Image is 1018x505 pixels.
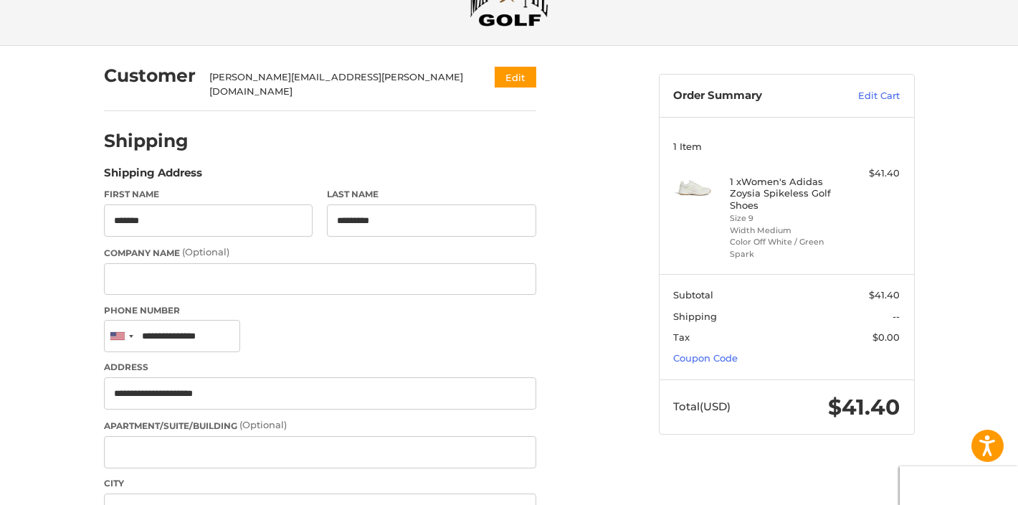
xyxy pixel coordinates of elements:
span: -- [893,311,900,322]
label: Last Name [327,188,536,201]
div: $41.40 [843,166,900,181]
button: Edit [495,67,536,88]
span: $41.40 [869,289,900,301]
div: [PERSON_NAME][EMAIL_ADDRESS][PERSON_NAME][DOMAIN_NAME] [209,70,467,98]
span: Shipping [673,311,717,322]
div: United States: +1 [105,321,138,351]
h2: Shipping [104,130,189,152]
li: Size 9 [730,212,839,225]
label: First Name [104,188,313,201]
legend: Shipping Address [104,165,202,188]
li: Width Medium [730,225,839,237]
span: Tax [673,331,690,343]
span: Subtotal [673,289,713,301]
h3: Order Summary [673,89,827,103]
small: (Optional) [182,246,229,258]
h3: 1 Item [673,141,900,152]
h4: 1 x Women's Adidas Zoysia Spikeless Golf Shoes [730,176,839,211]
a: Edit Cart [827,89,900,103]
label: Address [104,361,536,374]
small: (Optional) [239,419,287,430]
span: Total (USD) [673,400,731,413]
a: Coupon Code [673,352,738,364]
label: Company Name [104,245,536,260]
span: $0.00 [872,331,900,343]
h2: Customer [104,65,196,87]
label: Apartment/Suite/Building [104,418,536,433]
label: City [104,477,536,490]
li: Color Off White / Green Spark [730,236,839,260]
label: Phone Number [104,304,536,317]
iframe: Google Customer Reviews [900,466,1018,505]
span: $41.40 [828,394,900,420]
